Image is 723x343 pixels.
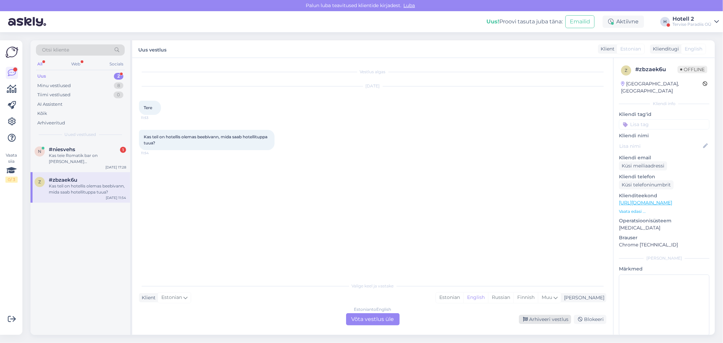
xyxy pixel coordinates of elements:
[619,208,709,215] p: Vaata edasi ...
[141,115,166,120] span: 11:53
[42,46,69,54] span: Otsi kliente
[65,132,96,138] span: Uued vestlused
[106,195,126,200] div: [DATE] 11:54
[354,306,391,312] div: Estonian to English
[685,45,702,53] span: English
[542,294,552,300] span: Muu
[603,16,644,28] div: Aktiivne
[619,217,709,224] p: Operatsioonisüsteem
[49,153,126,165] div: Kas teie Romatik bar on [PERSON_NAME][GEOGRAPHIC_DATA]?
[49,177,77,183] span: #zbzaek6u
[486,18,499,25] b: Uus!
[108,60,125,68] div: Socials
[5,46,18,59] img: Askly Logo
[619,180,674,189] div: Küsi telefoninumbrit
[619,154,709,161] p: Kliendi email
[650,45,679,53] div: Klienditugi
[120,147,126,153] div: 1
[114,73,123,80] div: 2
[619,161,667,170] div: Küsi meiliaadressi
[37,101,62,108] div: AI Assistent
[619,192,709,199] p: Klienditeekond
[619,200,672,206] a: [URL][DOMAIN_NAME]
[619,255,709,261] div: [PERSON_NAME]
[105,165,126,170] div: [DATE] 17:28
[619,224,709,231] p: [MEDICAL_DATA]
[37,82,71,89] div: Minu vestlused
[598,45,615,53] div: Klient
[114,92,123,98] div: 0
[141,150,166,156] span: 11:54
[574,315,606,324] div: Blokeeri
[619,241,709,248] p: Chrome [TECHNICAL_ID]
[486,18,563,26] div: Proovi tasuta juba täna:
[49,146,75,153] span: #niesvehs
[619,111,709,118] p: Kliendi tag'id
[672,22,711,27] div: Tervise Paradiis OÜ
[139,83,606,89] div: [DATE]
[565,15,595,28] button: Emailid
[619,173,709,180] p: Kliendi telefon
[5,152,18,183] div: Vaata siia
[139,283,606,289] div: Valige keel ja vastake
[139,294,156,301] div: Klient
[619,234,709,241] p: Brauser
[36,60,44,68] div: All
[114,82,123,89] div: 8
[138,44,166,54] label: Uus vestlus
[660,17,670,26] div: H
[49,183,126,195] div: Kas teil on hotellis olemas beebivann, mida saab hotellituppa tuua?
[620,45,641,53] span: Estonian
[144,105,152,110] span: Tere
[619,119,709,129] input: Lisa tag
[463,292,488,303] div: English
[161,294,182,301] span: Estonian
[561,294,604,301] div: [PERSON_NAME]
[619,265,709,273] p: Märkmed
[619,132,709,139] p: Kliendi nimi
[635,65,678,74] div: # zbzaek6u
[70,60,82,68] div: Web
[619,101,709,107] div: Kliendi info
[678,66,707,73] span: Offline
[621,80,703,95] div: [GEOGRAPHIC_DATA], [GEOGRAPHIC_DATA]
[37,92,71,98] div: Tiimi vestlused
[402,2,417,8] span: Luba
[346,313,400,325] div: Võta vestlus üle
[38,179,41,184] span: z
[619,142,702,150] input: Lisa nimi
[672,16,711,22] div: Hotell 2
[625,68,627,73] span: z
[38,149,41,154] span: n
[144,134,268,145] span: Kas teil on hotellis olemas beebivann, mida saab hotellituppa tuua?
[514,292,538,303] div: Finnish
[519,315,571,324] div: Arhiveeri vestlus
[37,110,47,117] div: Kõik
[436,292,463,303] div: Estonian
[488,292,514,303] div: Russian
[139,69,606,75] div: Vestlus algas
[672,16,719,27] a: Hotell 2Tervise Paradiis OÜ
[5,177,18,183] div: 0 / 3
[37,120,65,126] div: Arhiveeritud
[37,73,46,80] div: Uus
